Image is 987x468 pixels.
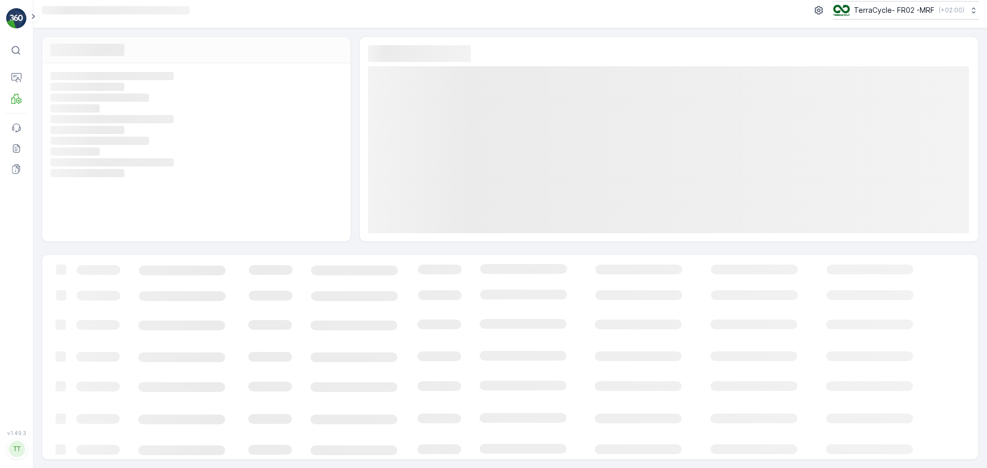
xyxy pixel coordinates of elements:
button: TerraCycle- FR02 -MRF(+02:00) [833,1,979,20]
p: ( +02:00 ) [939,6,964,14]
button: TT [6,438,27,460]
img: logo [6,8,27,29]
p: TerraCycle- FR02 -MRF [854,5,935,15]
img: terracycle.png [833,5,850,16]
div: TT [9,441,25,457]
span: v 1.49.3 [6,430,27,436]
